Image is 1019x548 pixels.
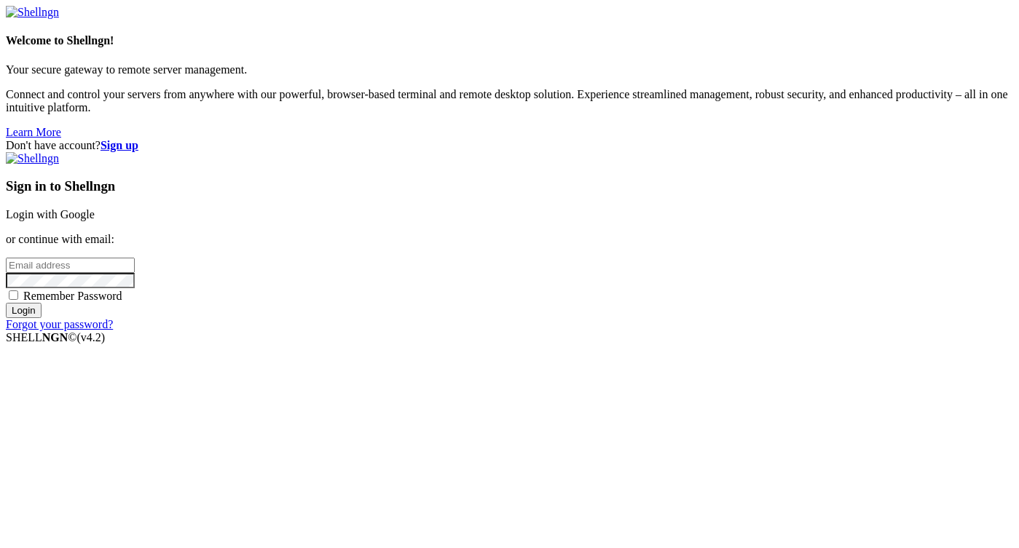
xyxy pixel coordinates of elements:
[6,208,95,221] a: Login with Google
[9,290,18,300] input: Remember Password
[6,303,42,318] input: Login
[6,258,135,273] input: Email address
[6,233,1013,246] p: or continue with email:
[6,318,113,330] a: Forgot your password?
[6,34,1013,47] h4: Welcome to Shellngn!
[6,139,1013,152] div: Don't have account?
[6,152,59,165] img: Shellngn
[6,63,1013,76] p: Your secure gateway to remote server management.
[23,290,122,302] span: Remember Password
[6,126,61,138] a: Learn More
[6,331,105,344] span: SHELL ©
[6,178,1013,194] h3: Sign in to Shellngn
[42,331,68,344] b: NGN
[6,88,1013,114] p: Connect and control your servers from anywhere with our powerful, browser-based terminal and remo...
[101,139,138,151] a: Sign up
[77,331,106,344] span: 4.2.0
[6,6,59,19] img: Shellngn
